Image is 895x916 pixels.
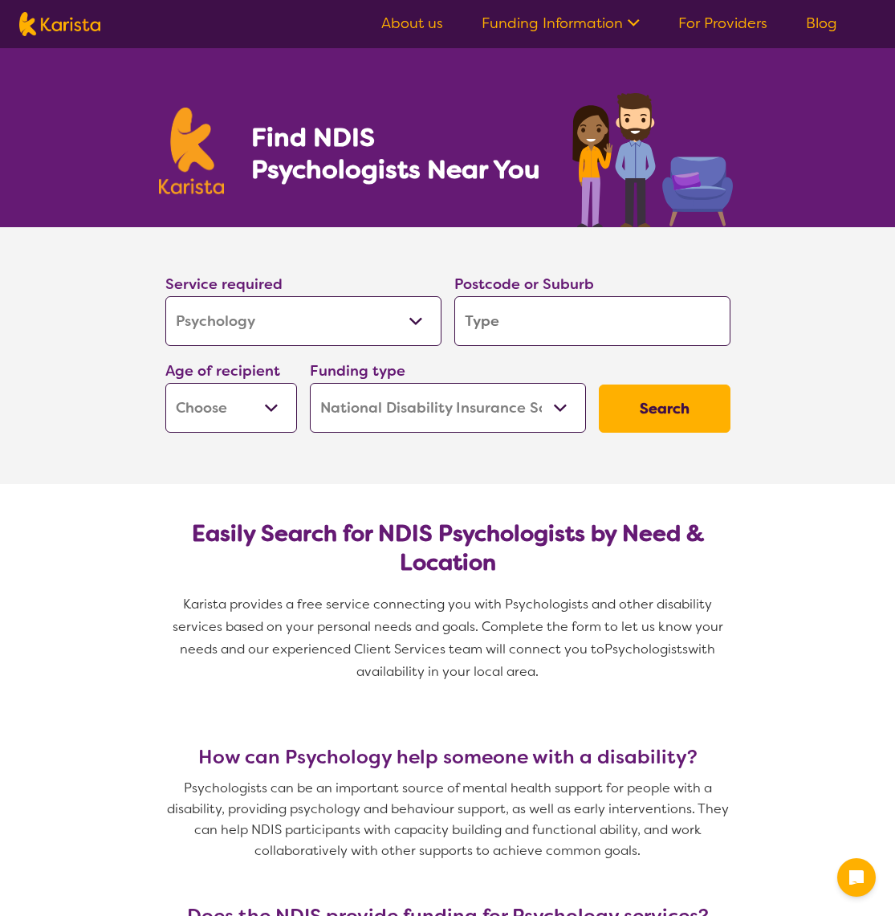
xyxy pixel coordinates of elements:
label: Funding type [310,361,405,381]
img: psychology [567,87,737,227]
input: Type [454,296,730,346]
p: Psychologists can be an important source of mental health support for people with a disability, p... [159,778,737,861]
label: Service required [165,275,283,294]
span: Karista provides a free service connecting you with Psychologists and other disability services b... [173,596,726,657]
label: Postcode or Suburb [454,275,594,294]
span: Psychologists [604,641,688,657]
button: Search [599,385,730,433]
a: About us [381,14,443,33]
img: Karista logo [19,12,100,36]
h3: How can Psychology help someone with a disability? [159,746,737,768]
h1: Find NDIS Psychologists Near You [251,121,548,185]
a: Blog [806,14,837,33]
img: Karista logo [159,108,225,194]
h2: Easily Search for NDIS Psychologists by Need & Location [178,519,718,577]
label: Age of recipient [165,361,280,381]
a: Funding Information [482,14,640,33]
a: For Providers [678,14,767,33]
